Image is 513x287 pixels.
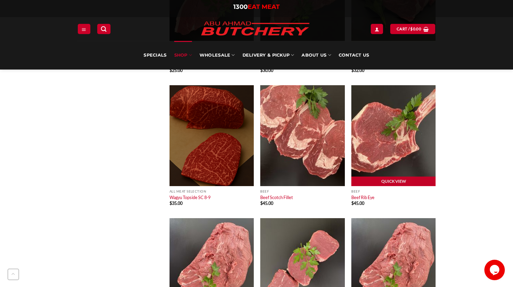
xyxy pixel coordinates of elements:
a: Quick View [351,177,436,187]
a: Search [97,24,110,34]
a: Beef Scotch Fillet [260,195,293,200]
bdi: 35.00 [170,200,182,206]
button: Go to top [8,269,19,280]
a: Wholesale [200,41,235,70]
a: 1300EAT MEAT [233,3,280,11]
p: Beef [260,190,345,193]
span: 1300 [233,3,248,11]
img: Beef Rib Roast [351,85,436,186]
bdi: 30.00 [260,67,273,73]
a: SHOP [174,41,192,70]
bdi: 45.00 [351,200,364,206]
span: EAT MEAT [248,3,280,11]
a: Specials [144,41,166,70]
p: Beef [351,190,436,193]
span: $ [170,200,172,206]
a: About Us [302,41,331,70]
a: Beef Rib Eye [351,195,375,200]
span: $ [260,200,263,206]
span: Cart / [397,26,421,32]
a: Menu [78,24,90,34]
bdi: 45.00 [260,200,273,206]
iframe: chat widget [484,260,506,280]
span: $ [260,67,263,73]
a: View cart [390,24,435,34]
bdi: 32.00 [351,67,364,73]
span: $ [410,26,413,32]
a: Login [371,24,383,34]
img: Wagyu Topside SC 8-9 [170,85,254,186]
p: All Meat Selection [170,190,254,193]
span: $ [170,67,172,73]
img: Abu Ahmad Butchery [195,17,315,41]
span: $ [351,200,354,206]
bdi: 0.00 [410,27,421,31]
span: $ [351,67,354,73]
bdi: 25.00 [170,67,182,73]
a: Contact Us [339,41,369,70]
a: Delivery & Pickup [243,41,294,70]
img: Beef Scotch Fillet [260,85,345,186]
a: Wagyu Topside SC 8-9 [170,195,210,200]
